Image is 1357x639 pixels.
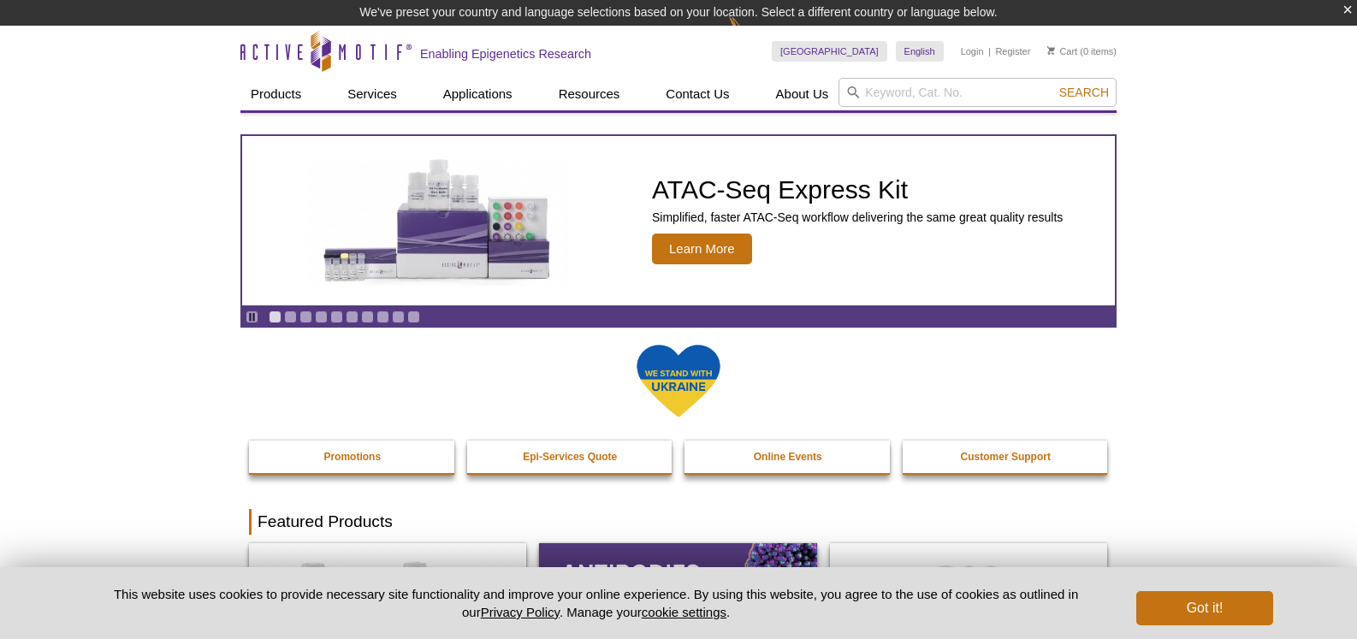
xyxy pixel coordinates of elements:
[249,441,456,473] a: Promotions
[467,441,674,473] a: Epi-Services Quote
[337,78,407,110] a: Services
[1047,46,1055,55] img: Your Cart
[896,41,944,62] a: English
[766,78,839,110] a: About Us
[249,509,1108,535] h2: Featured Products
[652,177,1063,203] h2: ATAC-Seq Express Kit
[330,311,343,323] a: Go to slide 5
[315,311,328,323] a: Go to slide 4
[754,451,822,463] strong: Online Events
[481,605,560,619] a: Privacy Policy
[652,234,752,264] span: Learn More
[772,41,887,62] a: [GEOGRAPHIC_DATA]
[242,136,1115,305] article: ATAC-Seq Express Kit
[420,46,591,62] h2: Enabling Epigenetics Research
[684,441,892,473] a: Online Events
[523,451,617,463] strong: Epi-Services Quote
[1059,86,1109,99] span: Search
[299,311,312,323] a: Go to slide 3
[376,311,389,323] a: Go to slide 8
[961,45,984,57] a: Login
[548,78,631,110] a: Resources
[1047,45,1077,57] a: Cart
[346,311,359,323] a: Go to slide 6
[269,311,281,323] a: Go to slide 1
[392,311,405,323] a: Go to slide 9
[988,41,991,62] li: |
[1054,85,1114,100] button: Search
[84,585,1108,621] p: This website uses cookies to provide necessary site functionality and improve your online experie...
[636,343,721,419] img: We Stand With Ukraine
[1136,591,1273,625] button: Got it!
[298,156,580,286] img: ATAC-Seq Express Kit
[246,311,258,323] a: Toggle autoplay
[655,78,739,110] a: Contact Us
[240,78,311,110] a: Products
[433,78,523,110] a: Applications
[242,136,1115,305] a: ATAC-Seq Express Kit ATAC-Seq Express Kit Simplified, faster ATAC-Seq workflow delivering the sam...
[961,451,1051,463] strong: Customer Support
[728,13,773,53] img: Change Here
[995,45,1030,57] a: Register
[642,605,726,619] button: cookie settings
[652,210,1063,225] p: Simplified, faster ATAC-Seq workflow delivering the same great quality results
[407,311,420,323] a: Go to slide 10
[361,311,374,323] a: Go to slide 7
[284,311,297,323] a: Go to slide 2
[903,441,1110,473] a: Customer Support
[838,78,1117,107] input: Keyword, Cat. No.
[1047,41,1117,62] li: (0 items)
[323,451,381,463] strong: Promotions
